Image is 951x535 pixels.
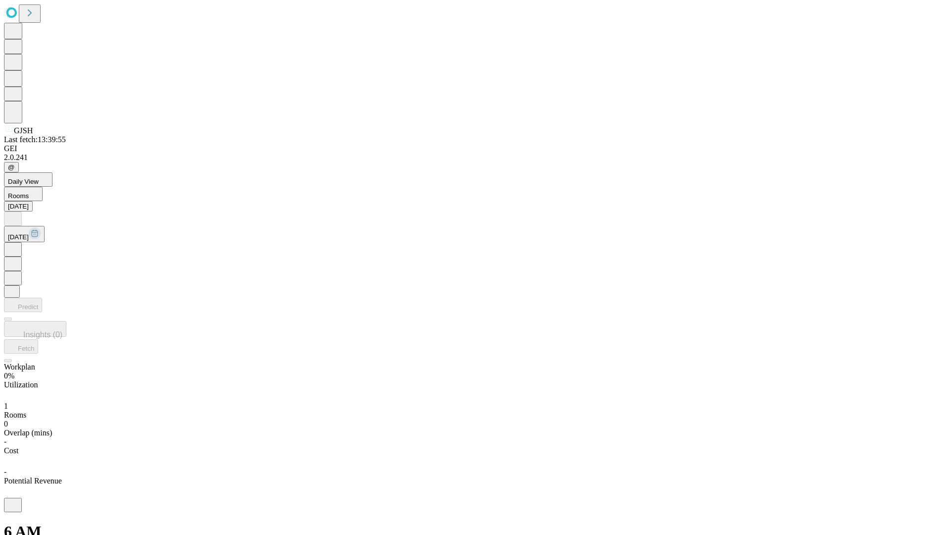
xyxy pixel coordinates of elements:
span: Utilization [4,380,38,389]
div: GEI [4,144,947,153]
button: [DATE] [4,226,45,242]
button: Fetch [4,339,38,354]
span: [DATE] [8,233,29,241]
span: Overlap (mins) [4,428,52,437]
span: @ [8,163,15,171]
button: Predict [4,298,42,312]
span: - [4,437,6,446]
span: Workplan [4,363,35,371]
span: Cost [4,446,18,455]
span: Daily View [8,178,39,185]
span: Last fetch: 13:39:55 [4,135,66,144]
span: 0% [4,372,14,380]
button: Insights (0) [4,321,66,337]
span: 1 [4,402,8,410]
button: Daily View [4,172,53,187]
span: Rooms [4,411,26,419]
span: GJSH [14,126,33,135]
span: 0 [4,420,8,428]
div: 2.0.241 [4,153,947,162]
span: Potential Revenue [4,477,62,485]
button: [DATE] [4,201,33,212]
span: Insights (0) [23,330,62,339]
button: @ [4,162,19,172]
span: - [4,468,6,476]
button: Rooms [4,187,43,201]
span: Rooms [8,192,29,200]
